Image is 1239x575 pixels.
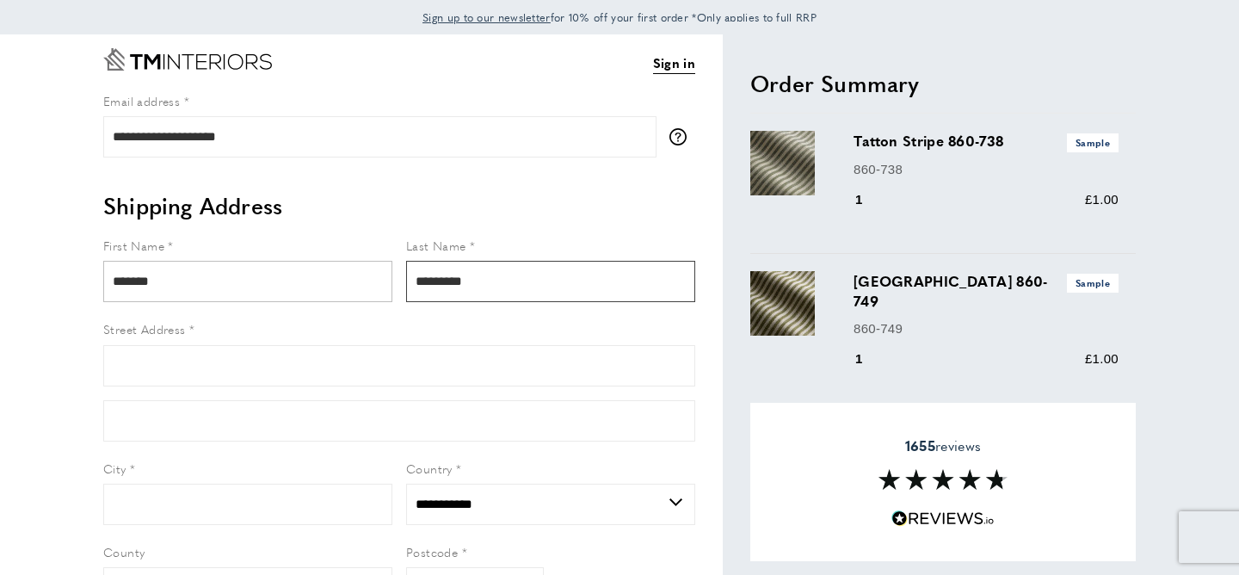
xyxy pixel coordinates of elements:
span: Sign up to our newsletter [422,9,551,25]
img: Reviews section [878,469,1008,490]
button: More information [669,128,695,145]
a: Go to Home page [103,48,272,71]
span: Sample [1067,133,1119,151]
img: Tatton Stripe 860-738 [750,131,815,195]
h2: Order Summary [750,68,1136,99]
span: Postcode [406,543,458,560]
span: First Name [103,237,164,254]
span: Street Address [103,320,186,337]
a: Sign up to our newsletter [422,9,551,26]
span: £1.00 [1085,351,1119,366]
span: Country [406,460,453,477]
span: Sample [1067,274,1119,292]
img: Tatton Stripe 860-749 [750,271,815,336]
h3: Tatton Stripe 860-738 [854,131,1119,151]
span: reviews [905,437,981,454]
h2: Shipping Address [103,190,695,221]
h3: [GEOGRAPHIC_DATA] 860-749 [854,271,1119,311]
strong: 1655 [905,436,935,455]
a: Sign in [653,53,695,74]
span: £1.00 [1085,192,1119,207]
div: 1 [854,349,887,369]
p: 860-749 [854,318,1119,339]
p: 860-738 [854,159,1119,180]
span: City [103,460,126,477]
div: 1 [854,189,887,210]
span: Email address [103,92,180,109]
span: for 10% off your first order *Only applies to full RRP [422,9,817,25]
span: Last Name [406,237,466,254]
span: County [103,543,145,560]
img: Reviews.io 5 stars [891,510,995,527]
